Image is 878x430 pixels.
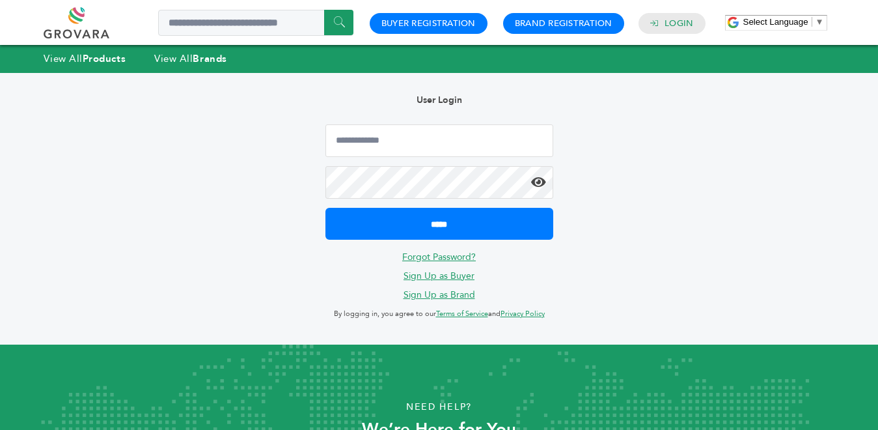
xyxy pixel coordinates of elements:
[816,17,824,27] span: ▼
[325,166,553,199] input: Password
[436,309,488,319] a: Terms of Service
[743,17,808,27] span: Select Language
[381,18,476,29] a: Buyer Registration
[417,94,462,106] b: User Login
[743,17,824,27] a: Select Language​
[158,10,353,36] input: Search a product or brand...
[404,289,475,301] a: Sign Up as Brand
[402,251,476,263] a: Forgot Password?
[501,309,545,319] a: Privacy Policy
[44,397,834,417] p: Need Help?
[325,306,553,322] p: By logging in, you agree to our and
[515,18,612,29] a: Brand Registration
[325,124,553,157] input: Email Address
[665,18,693,29] a: Login
[83,52,126,65] strong: Products
[193,52,226,65] strong: Brands
[404,270,474,282] a: Sign Up as Buyer
[44,52,126,65] a: View AllProducts
[154,52,227,65] a: View AllBrands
